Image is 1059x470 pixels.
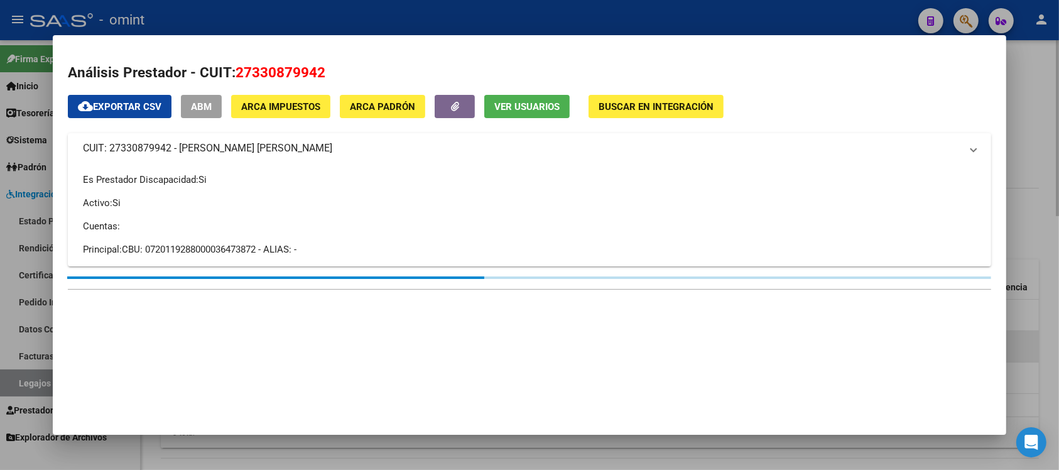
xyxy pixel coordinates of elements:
[191,101,212,112] span: ABM
[494,101,560,112] span: Ver Usuarios
[236,64,325,80] span: 27330879942
[68,62,991,84] h2: Análisis Prestador - CUIT:
[83,243,975,256] div: CBU: 0720119288000036473872 - ALIAS: -
[350,101,415,112] span: ARCA Padrón
[340,95,425,118] button: ARCA Padrón
[589,95,724,118] button: Buscar en Integración
[484,95,570,118] button: Ver Usuarios
[68,163,991,266] div: CUIT: 27330879942 - [PERSON_NAME] [PERSON_NAME]
[112,197,121,209] span: Si
[83,244,122,255] span: Principal:
[68,95,171,118] button: Exportar CSV
[231,95,330,118] button: ARCA Impuestos
[198,174,207,185] span: Si
[83,219,975,233] p: Cuentas:
[68,133,991,163] mat-expansion-panel-header: CUIT: 27330879942 - [PERSON_NAME] [PERSON_NAME]
[241,101,320,112] span: ARCA Impuestos
[83,173,975,187] p: Es Prestador Discapacidad:
[83,141,960,156] mat-panel-title: CUIT: 27330879942 - [PERSON_NAME] [PERSON_NAME]
[78,99,93,114] mat-icon: cloud_download
[78,101,161,112] span: Exportar CSV
[1016,427,1046,457] div: Open Intercom Messenger
[83,196,975,210] p: Activo:
[181,95,222,118] button: ABM
[599,101,714,112] span: Buscar en Integración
